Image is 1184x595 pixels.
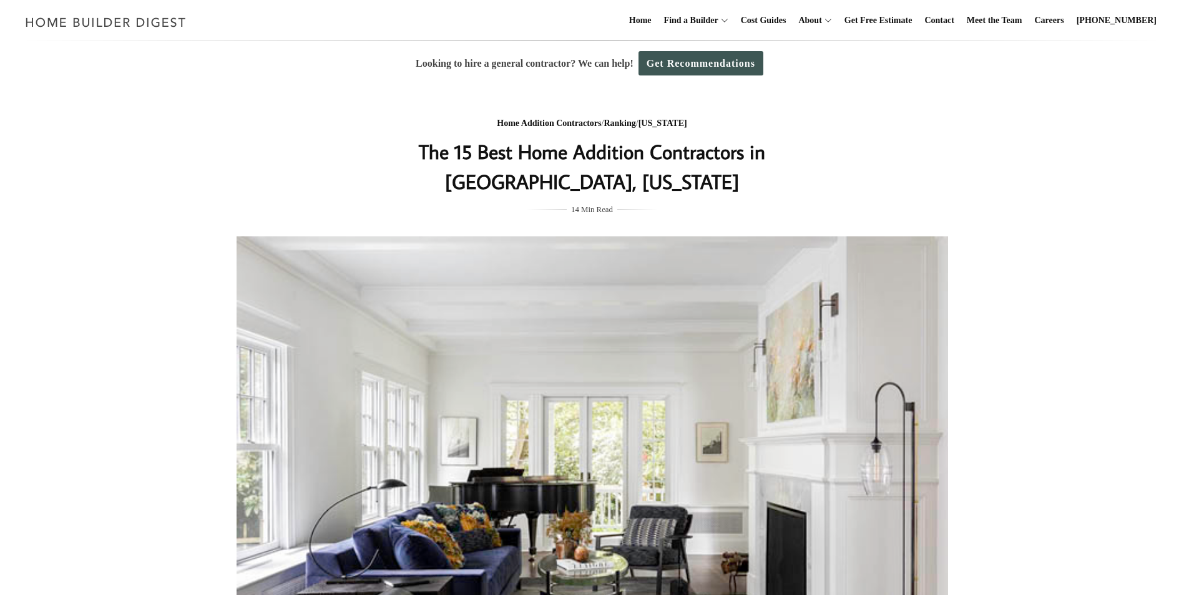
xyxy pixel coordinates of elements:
span: 14 Min Read [571,203,613,216]
a: About [793,1,821,41]
a: Get Recommendations [638,51,763,75]
a: Ranking [604,119,635,128]
a: [US_STATE] [638,119,687,128]
a: Get Free Estimate [839,1,917,41]
a: Home Addition Contractors [497,119,601,128]
a: Find a Builder [659,1,718,41]
img: Home Builder Digest [20,10,192,34]
h1: The 15 Best Home Addition Contractors in [GEOGRAPHIC_DATA], [US_STATE] [343,137,841,196]
a: Home [624,1,657,41]
a: Contact [919,1,959,41]
div: / / [343,116,841,132]
a: Cost Guides [736,1,791,41]
a: [PHONE_NUMBER] [1072,1,1162,41]
a: Careers [1030,1,1069,41]
a: Meet the Team [962,1,1027,41]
